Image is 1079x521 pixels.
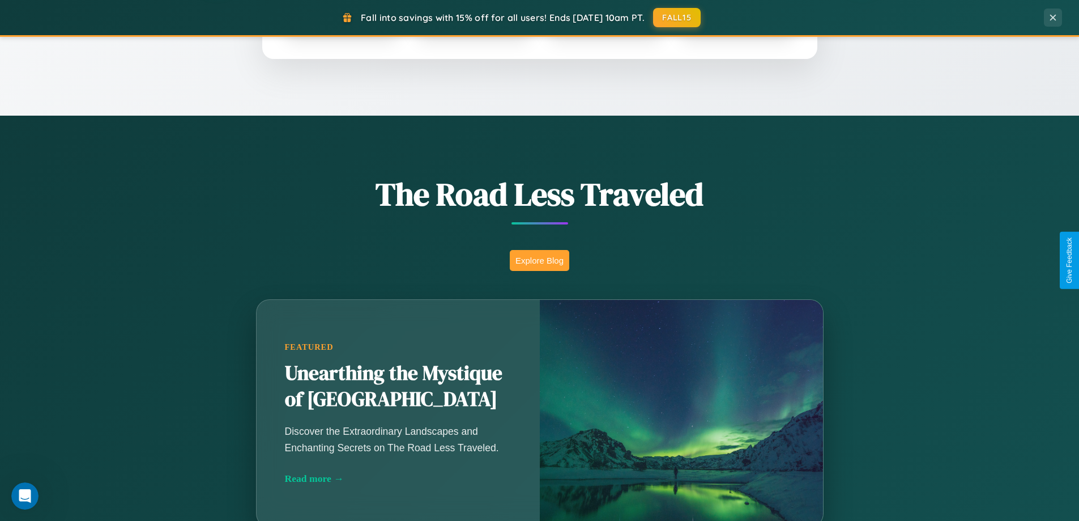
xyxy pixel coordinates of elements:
span: Fall into savings with 15% off for all users! Ends [DATE] 10am PT. [361,12,645,23]
h2: Unearthing the Mystique of [GEOGRAPHIC_DATA] [285,361,511,413]
div: Read more → [285,473,511,485]
iframe: Intercom live chat [11,482,39,510]
h1: The Road Less Traveled [200,172,880,216]
button: FALL15 [653,8,701,27]
p: Discover the Extraordinary Landscapes and Enchanting Secrets on The Road Less Traveled. [285,423,511,455]
div: Featured [285,342,511,352]
div: Give Feedback [1065,238,1073,283]
button: Explore Blog [510,250,569,271]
